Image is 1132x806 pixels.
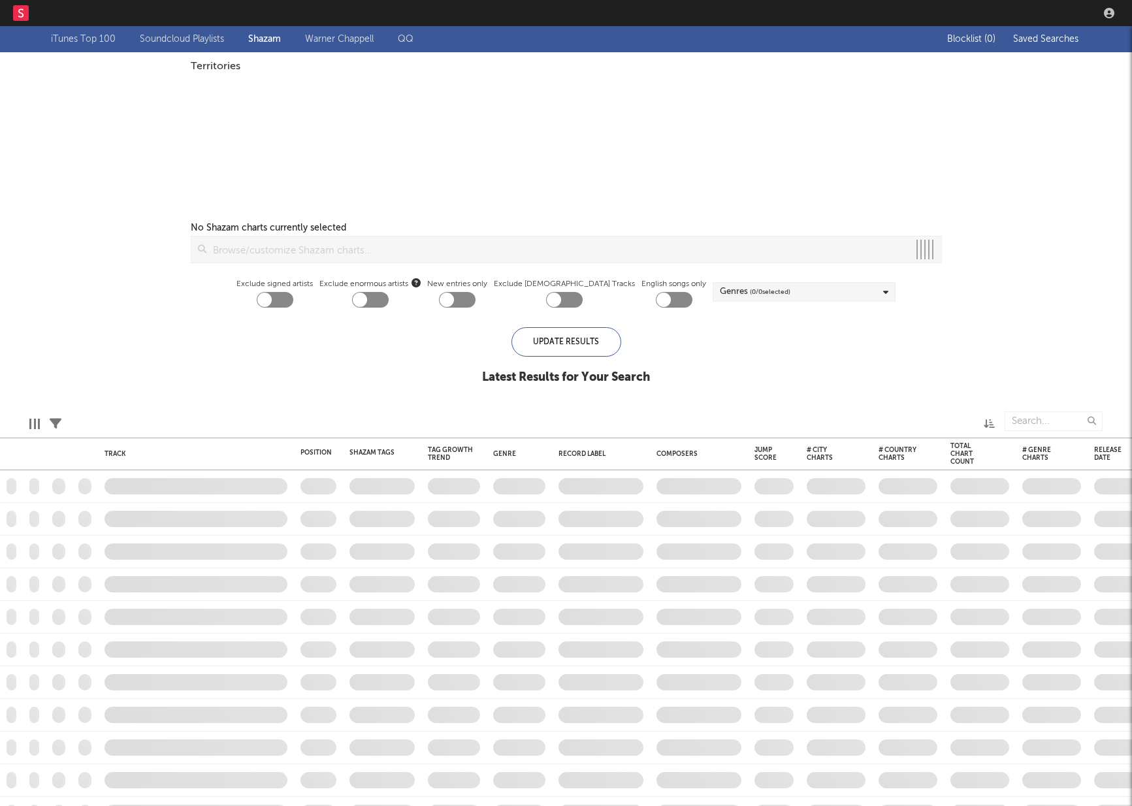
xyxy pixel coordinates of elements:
[807,446,846,462] div: # City Charts
[236,276,313,292] label: Exclude signed artists
[656,450,735,458] div: Composers
[754,446,777,462] div: Jump Score
[947,35,995,44] span: Blocklist
[105,450,281,458] div: Track
[511,327,621,357] div: Update Results
[1009,34,1081,44] button: Saved Searches
[428,446,474,462] div: Tag Growth Trend
[750,284,790,300] span: ( 0 / 0 selected)
[1013,35,1081,44] span: Saved Searches
[305,31,374,47] a: Warner Chappell
[1005,411,1103,431] input: Search...
[641,276,706,292] label: English songs only
[950,442,990,466] div: Total Chart Count
[206,236,909,263] input: Browse/customize Shazam charts...
[412,276,421,289] button: Exclude enormous artists
[140,31,224,47] a: Soundcloud Playlists
[558,450,637,458] div: Record Label
[349,449,395,457] div: Shazam Tags
[879,446,918,462] div: # Country Charts
[191,220,346,236] div: No Shazam charts currently selected
[300,449,332,457] div: Position
[319,276,421,292] span: Exclude enormous artists
[29,405,40,443] div: Edit Columns
[427,276,487,292] label: New entries only
[493,450,539,458] div: Genre
[984,35,995,44] span: ( 0 )
[191,59,942,74] div: Territories
[482,370,650,385] div: Latest Results for Your Search
[1022,446,1061,462] div: # Genre Charts
[50,405,61,443] div: Filters
[494,276,635,292] label: Exclude [DEMOGRAPHIC_DATA] Tracks
[51,31,116,47] a: iTunes Top 100
[398,31,413,47] a: QQ
[720,284,790,300] div: Genres
[1094,446,1127,462] div: Release Date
